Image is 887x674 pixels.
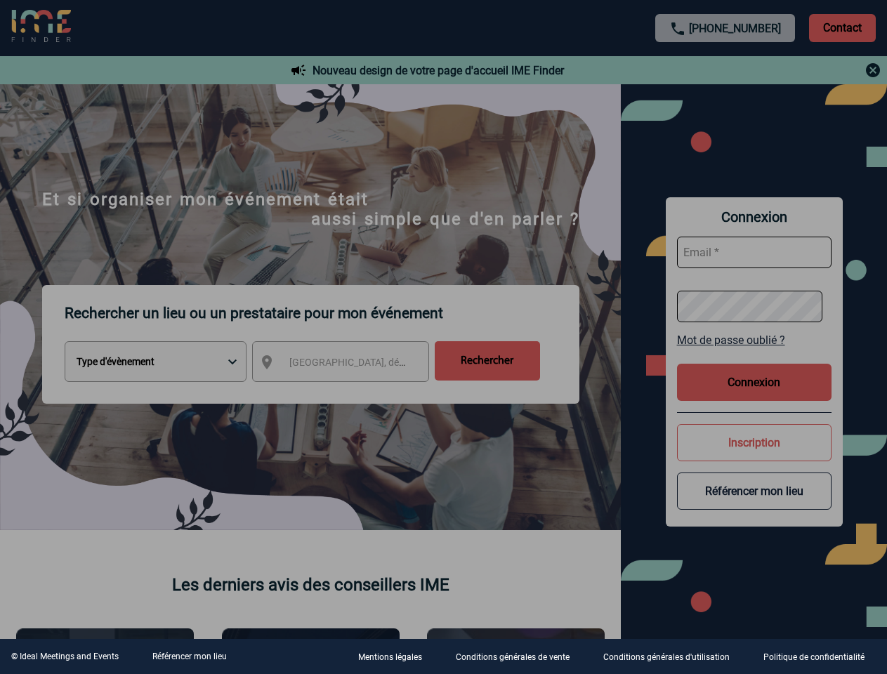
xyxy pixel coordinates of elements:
[152,652,227,661] a: Référencer mon lieu
[592,650,752,663] a: Conditions générales d'utilisation
[603,653,730,663] p: Conditions générales d'utilisation
[763,653,865,663] p: Politique de confidentialité
[445,650,592,663] a: Conditions générales de vente
[347,650,445,663] a: Mentions légales
[358,653,422,663] p: Mentions légales
[11,652,119,661] div: © Ideal Meetings and Events
[456,653,570,663] p: Conditions générales de vente
[752,650,887,663] a: Politique de confidentialité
